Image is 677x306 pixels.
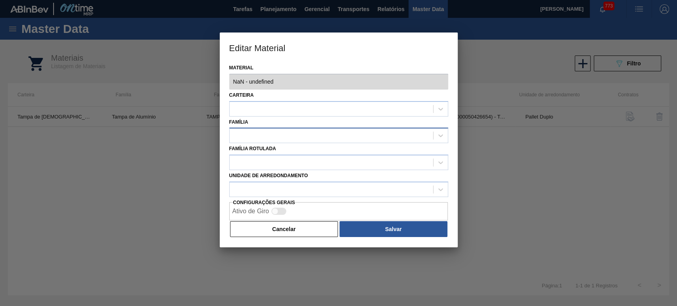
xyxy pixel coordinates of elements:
[229,173,308,178] label: Unidade de arredondamento
[232,208,269,214] label: Ativo de Giro
[233,200,295,205] label: Configurações Gerais
[229,119,248,125] label: Família
[220,33,458,63] h3: Editar Material
[230,221,338,237] button: Cancelar
[229,92,254,98] label: Carteira
[229,146,276,151] label: Família Rotulada
[339,221,447,237] button: Salvar
[229,62,448,74] label: Material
